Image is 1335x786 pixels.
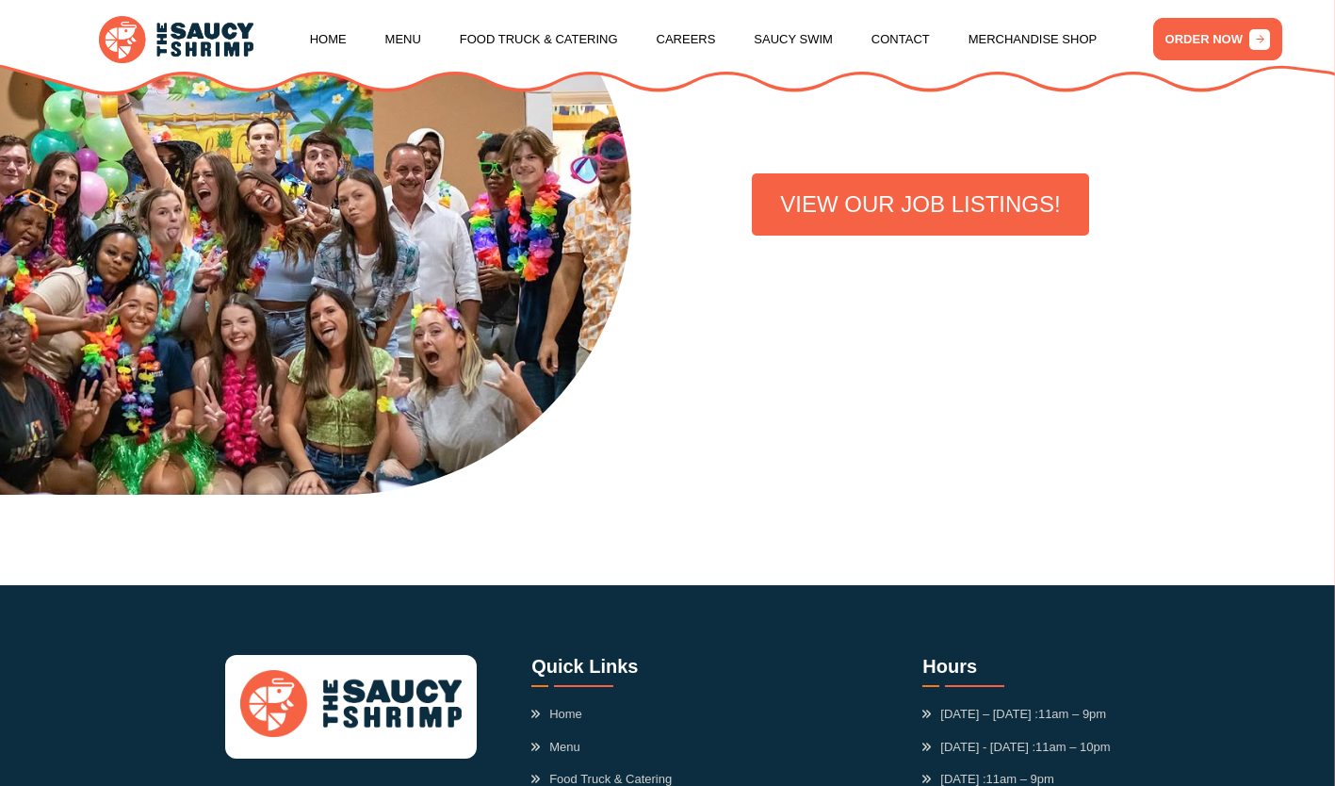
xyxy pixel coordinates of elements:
span: [DATE] - [DATE] : [922,738,1110,757]
a: Saucy Swim [754,4,833,75]
img: logo [240,670,462,737]
a: Menu [531,738,580,757]
a: Food Truck & Catering [460,4,618,75]
a: Merchandise Shop [969,4,1098,75]
h3: Quick Links [531,655,672,687]
span: 11am – 9pm [986,772,1054,786]
a: Contact [871,4,930,75]
a: VIEW OUR JOB LISTINGS! [752,173,1088,236]
a: Careers [657,4,716,75]
a: Menu [385,4,421,75]
img: logo [99,16,253,63]
a: Home [531,705,582,724]
span: 11am – 10pm [1035,740,1111,754]
a: ORDER NOW [1153,18,1283,60]
a: Home [310,4,347,75]
span: 11am – 9pm [1038,707,1106,721]
h3: Hours [922,655,1110,687]
span: [DATE] – [DATE] : [922,705,1106,724]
